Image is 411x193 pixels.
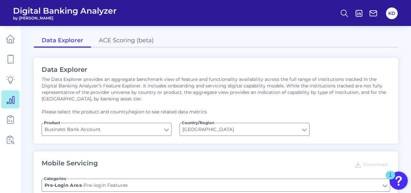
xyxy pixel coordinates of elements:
a: ACE Scoring (beta) [91,34,162,48]
h2: Data Explorer [42,66,390,73]
button: KD [386,7,398,19]
span: Download [363,161,388,167]
button: Download [351,159,390,170]
div: 1 [389,175,392,184]
p: The Data Explorer provides an aggregate benchmark view of feature and functionality availability ... [42,76,390,102]
span: Categories [43,176,67,181]
p: Please select the product and country/region to see related data metrics [42,109,390,115]
button: Open Resource Center, 1 new notification [390,172,408,190]
h2: Mobile Servicing [42,159,98,170]
span: Country/Region [181,120,215,125]
span: by [PERSON_NAME] [13,16,117,20]
span: Digital Banking Analyzer [13,6,117,16]
span: Product [43,120,61,125]
a: Data Explorer [34,34,91,48]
